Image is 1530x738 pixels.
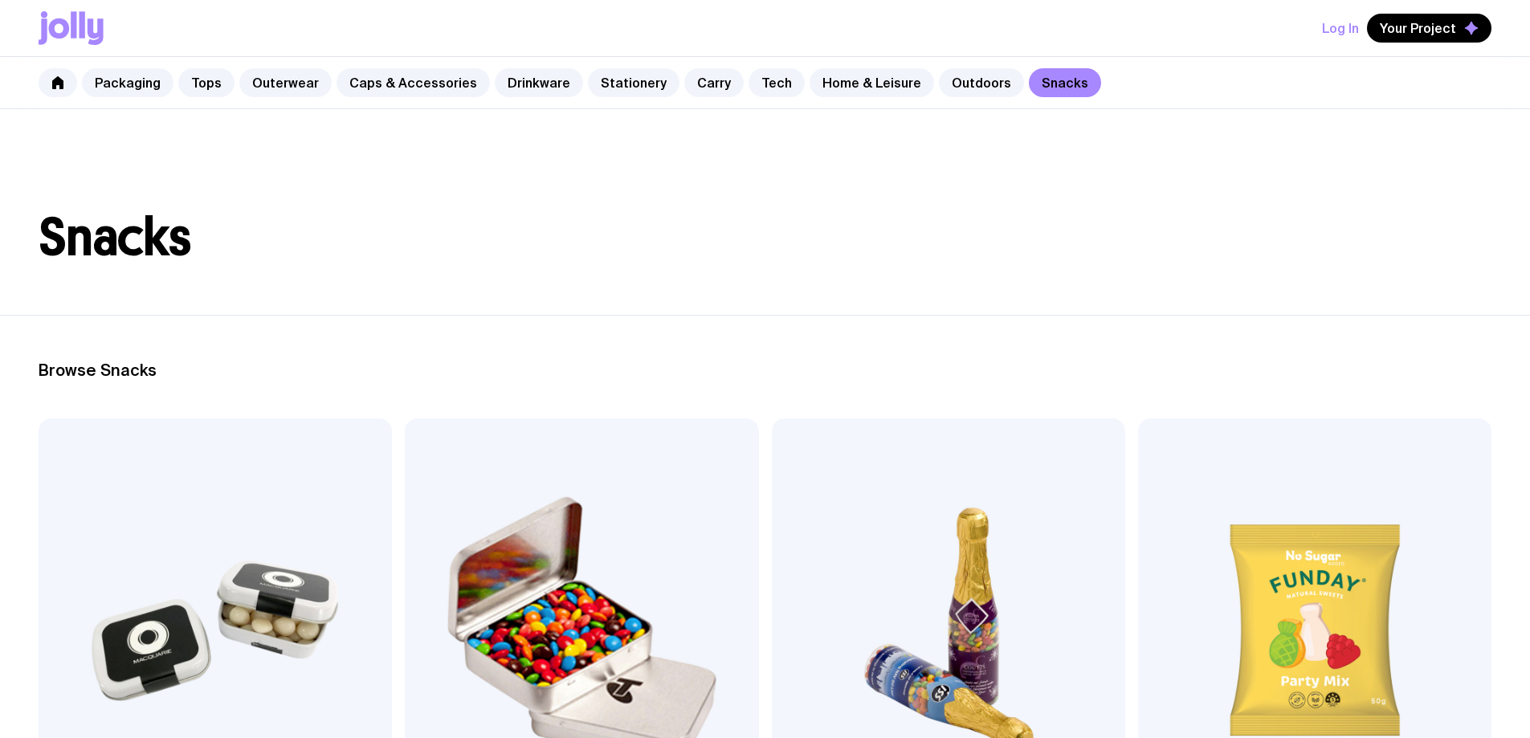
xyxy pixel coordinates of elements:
a: Stationery [588,68,679,97]
a: Tops [178,68,235,97]
button: Your Project [1367,14,1491,43]
a: Snacks [1029,68,1101,97]
a: Home & Leisure [810,68,934,97]
a: Outerwear [239,68,332,97]
a: Caps & Accessories [337,68,490,97]
h1: Snacks [39,212,1491,263]
button: Log In [1322,14,1359,43]
span: Your Project [1380,20,1456,36]
a: Outdoors [939,68,1024,97]
a: Drinkware [495,68,583,97]
a: Packaging [82,68,173,97]
h2: Browse Snacks [39,361,1491,380]
a: Carry [684,68,744,97]
a: Tech [749,68,805,97]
